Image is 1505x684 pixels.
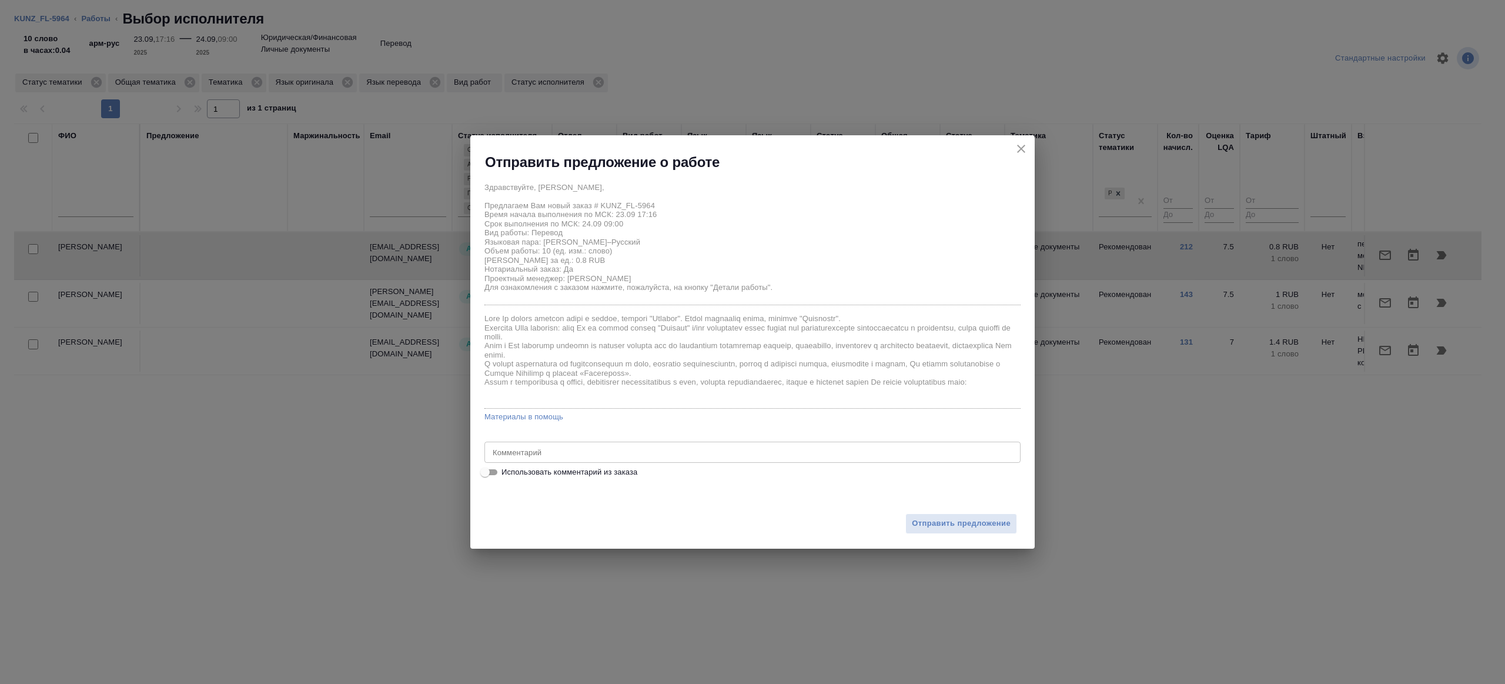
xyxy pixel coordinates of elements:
[484,314,1021,405] textarea: Lore Ip dolors ametcon adipi e seddoe, tempori "Utlabor". Etdol magnaaliq enima, minimve "Quisnos...
[905,513,1017,534] button: Отправить предложение
[1012,140,1030,158] button: close
[484,411,1021,423] a: Материалы в помощь
[485,153,720,172] h2: Отправить предложение о работе
[484,183,1021,301] textarea: Здравствуйте, [PERSON_NAME], Предлагаем Вам новый заказ # KUNZ_FL-5964 Время начала выполнения по...
[912,517,1011,530] span: Отправить предложение
[501,466,637,478] span: Использовать комментарий из заказа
